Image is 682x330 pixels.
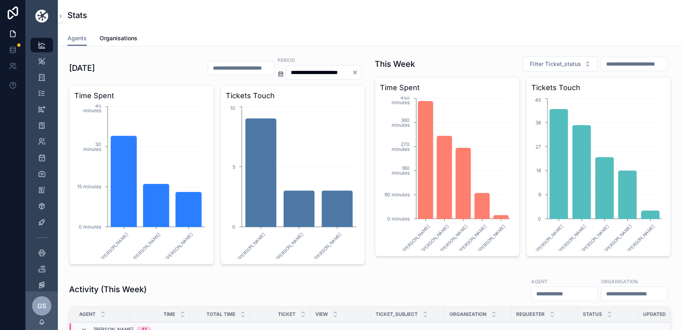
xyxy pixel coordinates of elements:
text: [PERSON_NAME] [132,231,162,261]
tspan: 90 minutes [384,192,410,198]
text: [PERSON_NAME] [402,223,431,253]
span: Agent [79,311,96,318]
h3: Time Spent [380,82,515,93]
a: Organisations [100,31,137,47]
div: chart [531,97,666,251]
h3: Tickets Touch [226,90,360,101]
span: Organisations [100,34,137,42]
tspan: 10 [230,105,235,111]
text: [PERSON_NAME] [626,223,656,253]
span: Ticket [278,311,296,318]
tspan: 0 [232,224,235,230]
tspan: 9 [538,192,541,198]
span: Organization [449,311,486,318]
button: Select Button [523,56,598,72]
h1: Stats [67,10,87,21]
h1: This Week [375,58,415,70]
tspan: 0 minutes [79,224,101,230]
tspan: 36 [535,120,541,126]
tspan: 45 [95,103,101,109]
tspan: 5 [233,164,235,170]
text: [PERSON_NAME] [165,231,194,261]
h3: Time Spent [74,90,209,101]
tspan: 27 [535,144,541,150]
span: Filter Ticket_status [530,60,581,68]
tspan: 270 [401,141,410,147]
span: Time [163,311,175,318]
img: App logo [35,10,48,23]
tspan: minutes [392,122,410,128]
tspan: 0 [538,216,541,222]
tspan: minutes [83,107,101,113]
span: Ticket_subject [376,311,418,318]
text: [PERSON_NAME] [100,231,129,261]
span: Updated [643,311,666,318]
text: [PERSON_NAME] [421,223,450,253]
tspan: 360 [401,117,410,123]
tspan: 0 minutes [387,216,410,222]
div: chart [226,105,360,259]
text: [PERSON_NAME] [237,231,266,261]
div: chart [380,97,515,251]
text: [PERSON_NAME] [535,223,564,253]
tspan: 18 [536,167,541,173]
tspan: minutes [83,146,101,152]
span: View [315,311,328,318]
text: [PERSON_NAME] [313,231,343,261]
text: [PERSON_NAME] [603,223,633,253]
tspan: 180 [402,165,410,171]
text: [PERSON_NAME] [439,223,469,253]
button: Clear [352,69,361,76]
span: Agents [67,34,87,42]
h3: Tickets Touch [531,82,666,93]
text: [PERSON_NAME] [557,223,587,253]
div: scrollable content [26,32,58,291]
a: Agents [67,31,87,46]
tspan: minutes [392,99,410,105]
tspan: 30 [95,141,101,147]
label: Agent [531,278,548,285]
text: [PERSON_NAME] [477,223,506,253]
span: Status [583,311,602,318]
span: Total Time [206,311,235,318]
h1: Activity (This Week) [69,284,147,295]
text: [PERSON_NAME] [458,223,488,253]
tspan: 45 [535,97,541,103]
tspan: minutes [392,146,410,152]
text: [PERSON_NAME] [580,223,610,253]
label: Organisation [601,278,638,285]
span: Requester [516,311,545,318]
text: [PERSON_NAME] [275,231,304,261]
tspan: 450 [400,95,410,101]
tspan: 15 minutes [77,184,101,190]
label: Period [278,56,295,64]
tspan: minutes [392,170,410,176]
div: chart [74,105,209,259]
span: GS [37,301,46,311]
h1: [DATE] [69,62,95,74]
